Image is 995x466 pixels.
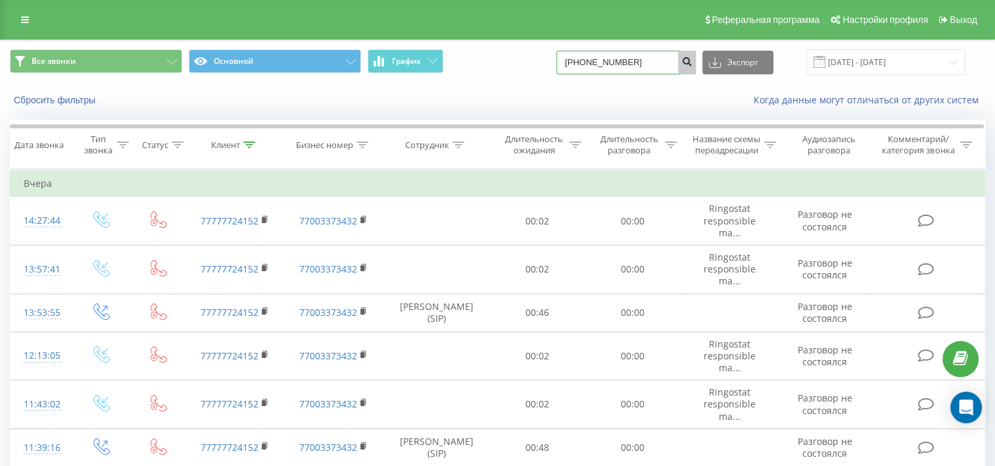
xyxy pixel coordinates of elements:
[704,251,756,287] span: Ringostat responsible ma...
[383,294,490,332] td: [PERSON_NAME] (SIP)
[201,215,258,227] a: 77777724152
[392,57,421,66] span: График
[797,435,852,459] span: Разговор не состоялся
[842,14,928,25] span: Настройки профиля
[32,56,76,66] span: Все звонки
[201,349,258,362] a: 77777724152
[704,202,756,238] span: Ringostat responsible ma...
[211,140,240,151] div: Клиент
[797,344,852,368] span: Разговор не состоялся
[201,398,258,410] a: 77777724152
[299,441,357,453] a: 77003373432
[24,343,58,369] div: 12:13:05
[201,306,258,319] a: 77777724152
[299,398,357,410] a: 77003373432
[797,257,852,281] span: Разговор не состоялся
[585,245,680,294] td: 00:00
[490,294,585,332] td: 00:46
[490,332,585,380] td: 00:02
[299,263,357,275] a: 77003373432
[14,140,64,151] div: Дата звонка
[490,380,585,429] td: 00:02
[754,93,985,106] a: Когда данные могут отличаться от других систем
[712,14,819,25] span: Реферальная программа
[791,134,867,156] div: Аудиозапись разговора
[10,94,102,106] button: Сбросить фильтры
[83,134,114,156] div: Тип звонка
[585,197,680,246] td: 00:00
[797,300,852,324] span: Разговор не состоялся
[299,215,357,227] a: 77003373432
[950,14,977,25] span: Выход
[585,332,680,380] td: 00:00
[24,208,58,234] div: 14:27:44
[24,300,58,326] div: 13:53:55
[24,257,58,282] div: 13:57:41
[704,386,756,422] span: Ringostat responsible ma...
[692,134,761,156] div: Название схемы переадресации
[405,140,449,151] div: Сотрудник
[596,134,662,156] div: Длительность разговора
[296,140,353,151] div: Бизнес номер
[11,170,985,197] td: Вчера
[585,294,680,332] td: 00:00
[880,134,957,156] div: Комментарий/категория звонка
[201,441,258,453] a: 77777724152
[368,49,443,73] button: График
[585,380,680,429] td: 00:00
[201,263,258,275] a: 77777724152
[704,338,756,374] span: Ringostat responsible ma...
[797,208,852,232] span: Разговор не состоялся
[24,435,58,461] div: 11:39:16
[556,51,696,74] input: Поиск по номеру
[189,49,361,73] button: Основной
[502,134,567,156] div: Длительность ожидания
[142,140,168,151] div: Статус
[490,197,585,246] td: 00:02
[10,49,182,73] button: Все звонки
[24,392,58,417] div: 11:43:02
[299,306,357,319] a: 77003373432
[950,392,982,423] div: Open Intercom Messenger
[490,245,585,294] td: 00:02
[797,392,852,416] span: Разговор не состоялся
[299,349,357,362] a: 77003373432
[702,51,773,74] button: Экспорт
